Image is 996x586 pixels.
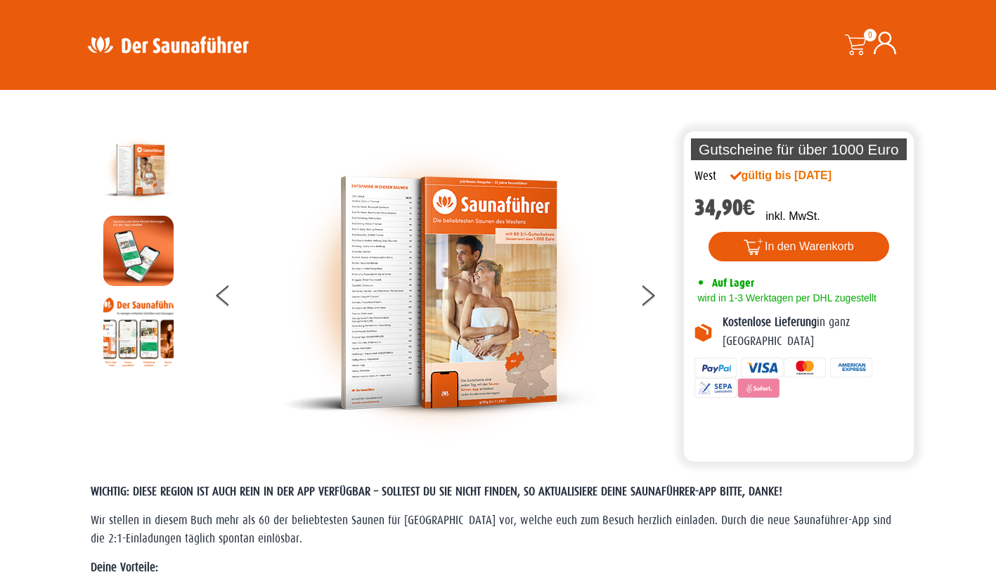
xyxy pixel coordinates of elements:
[91,514,891,545] span: Wir stellen in diesem Buch mehr als 60 der beliebtesten Saunen für [GEOGRAPHIC_DATA] vor, welche ...
[723,315,817,329] b: Kostenlose Lieferung
[765,208,820,225] p: inkl. MwSt.
[91,561,158,574] strong: Deine Vorteile:
[694,292,877,304] span: wird in 1-3 Werktagen per DHL zugestellt
[730,167,862,184] div: gültig bis [DATE]
[712,276,754,289] span: Auf Lager
[282,135,598,451] img: der-saunafuehrer-2025-west
[691,138,907,160] p: Gutscheine für über 1000 Euro
[91,485,782,498] span: WICHTIG: DIESE REGION IST AUCH REIN IN DER APP VERFÜGBAR – SOLLTEST DU SIE NICHT FINDEN, SO AKTUA...
[864,29,877,41] span: 0
[694,195,756,221] bdi: 34,90
[103,216,174,286] img: MOCKUP-iPhone_regional
[723,313,904,351] p: in ganz [GEOGRAPHIC_DATA]
[103,135,174,205] img: der-saunafuehrer-2025-west
[694,167,716,185] div: West
[743,195,756,221] span: €
[103,297,174,367] img: Anleitung7tn
[709,232,889,261] button: In den Warenkorb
